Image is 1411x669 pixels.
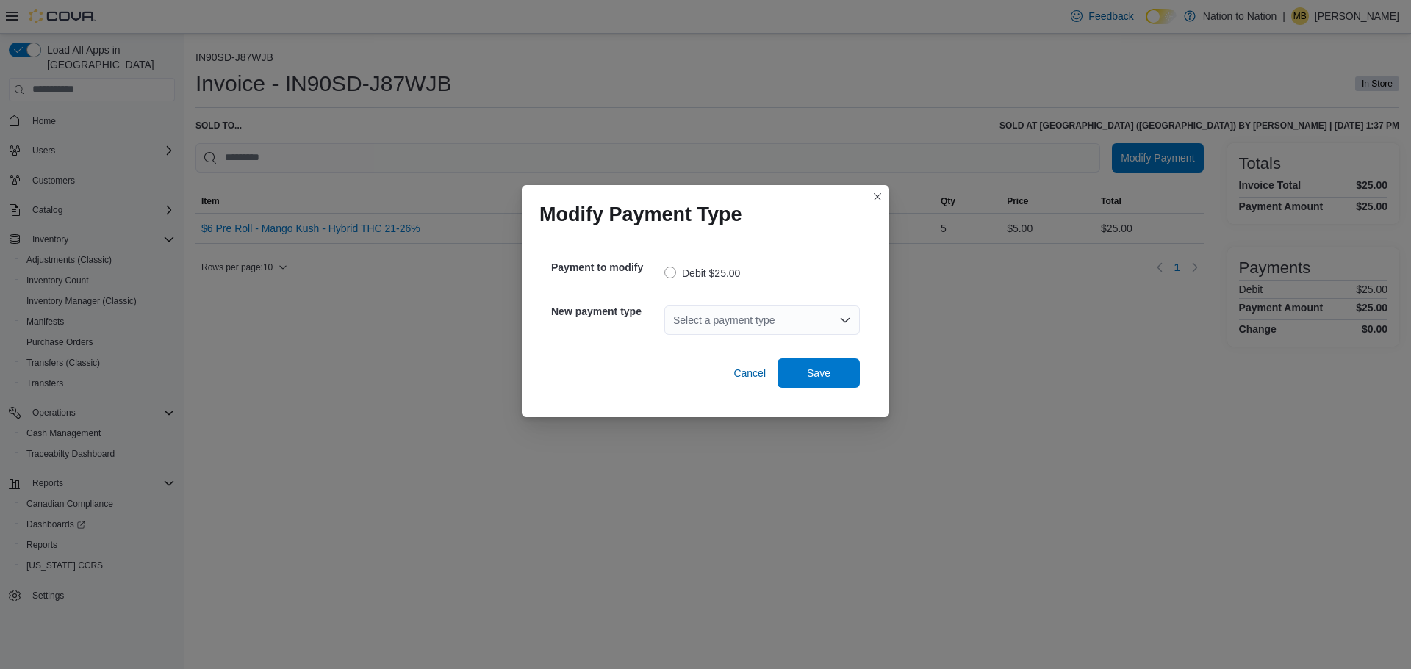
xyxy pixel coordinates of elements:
[551,253,661,282] h5: Payment to modify
[728,358,772,388] button: Cancel
[664,264,740,282] label: Debit $25.00
[539,203,742,226] h1: Modify Payment Type
[673,311,675,329] input: Accessible screen reader label
[839,314,851,326] button: Open list of options
[551,297,661,326] h5: New payment type
[869,188,886,206] button: Closes this modal window
[778,358,860,388] button: Save
[733,366,766,380] span: Cancel
[807,366,830,380] span: Save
